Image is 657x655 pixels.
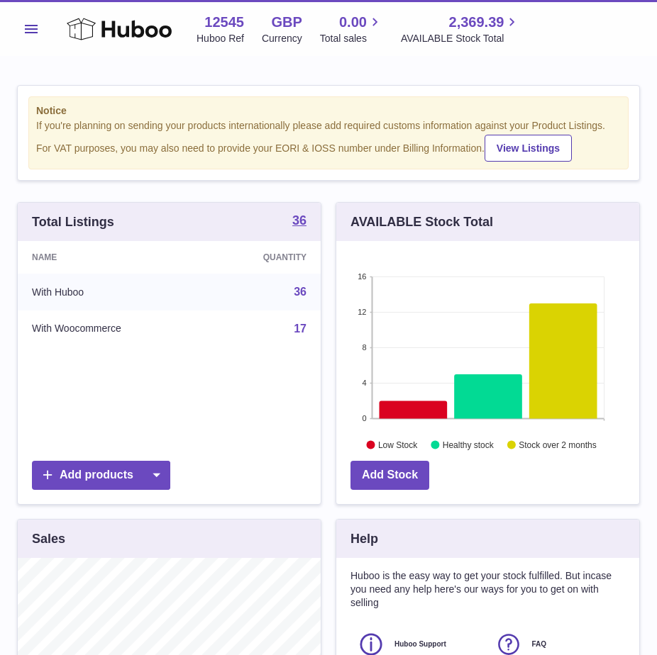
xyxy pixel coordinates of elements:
text: Healthy stock [443,440,495,450]
strong: GBP [271,13,302,32]
text: 16 [358,272,366,281]
strong: Notice [36,104,621,118]
a: Add products [32,461,170,490]
span: Total sales [320,32,383,45]
h3: Sales [32,530,65,547]
h3: Help [350,530,378,547]
a: 0.00 Total sales [320,13,383,45]
span: 2,369.39 [449,13,504,32]
text: Stock over 2 months [519,440,596,450]
div: Huboo Ref [197,32,244,45]
a: 2,369.39 AVAILABLE Stock Total [401,13,521,45]
text: 12 [358,308,366,316]
strong: 36 [292,214,307,227]
a: 36 [292,214,307,230]
a: 17 [294,323,307,335]
text: 8 [362,343,366,352]
text: 4 [362,379,366,387]
span: FAQ [532,639,547,649]
text: 0 [362,414,366,422]
td: With Woocommerce [18,310,206,347]
div: Currency [262,32,302,45]
a: 36 [294,286,307,298]
td: With Huboo [18,274,206,310]
a: View Listings [485,135,572,162]
p: Huboo is the easy way to get your stock fulfilled. But incase you need any help here's our ways f... [350,569,625,610]
span: 0.00 [339,13,367,32]
text: Low Stock [378,440,418,450]
h3: AVAILABLE Stock Total [350,213,493,230]
h3: Total Listings [32,213,114,230]
strong: 12545 [204,13,244,32]
th: Name [18,241,206,274]
a: Add Stock [350,461,429,490]
span: Huboo Support [394,639,446,649]
span: AVAILABLE Stock Total [401,32,521,45]
div: If you're planning on sending your products internationally please add required customs informati... [36,119,621,162]
th: Quantity [206,241,321,274]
